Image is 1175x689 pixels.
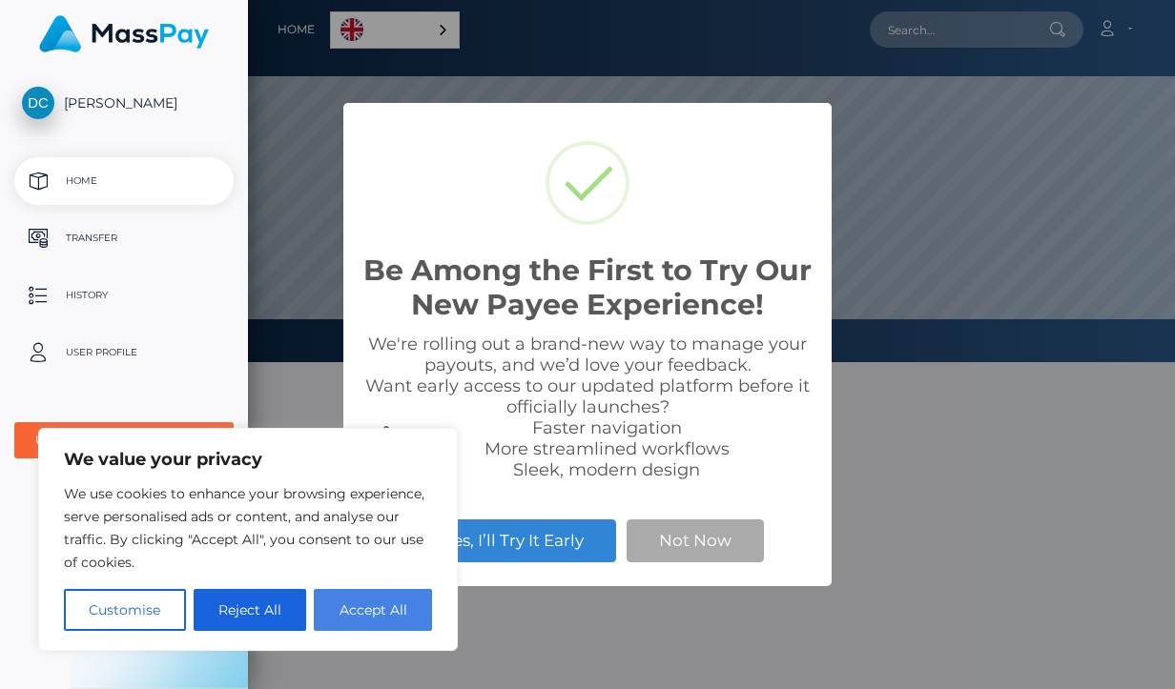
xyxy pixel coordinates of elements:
[22,281,226,310] p: History
[362,253,813,322] h2: Be Among the First to Try Our New Payee Experience!
[35,433,192,448] div: User Agreements
[22,338,226,367] p: User Profile
[362,334,813,480] div: We're rolling out a brand-new way to manage your payouts, and we’d love your feedback. Want early...
[401,438,813,459] li: More streamlined workflows
[314,589,432,631] button: Accept All
[39,15,209,52] img: MassPay
[194,589,307,631] button: Reject All
[22,167,226,195] p: Home
[14,94,234,111] span: [PERSON_NAME]
[401,459,813,480] li: Sleek, modern design
[627,519,764,561] button: Not Now
[14,422,234,458] button: User Agreements
[411,519,616,561] button: Yes, I’ll Try It Early
[64,482,432,574] p: We use cookies to enhance your browsing experience, serve personalised ads or content, and analys...
[64,448,432,471] p: We value your privacy
[38,428,458,651] div: We value your privacy
[401,417,813,438] li: Faster navigation
[64,589,186,631] button: Customise
[22,224,226,253] p: Transfer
